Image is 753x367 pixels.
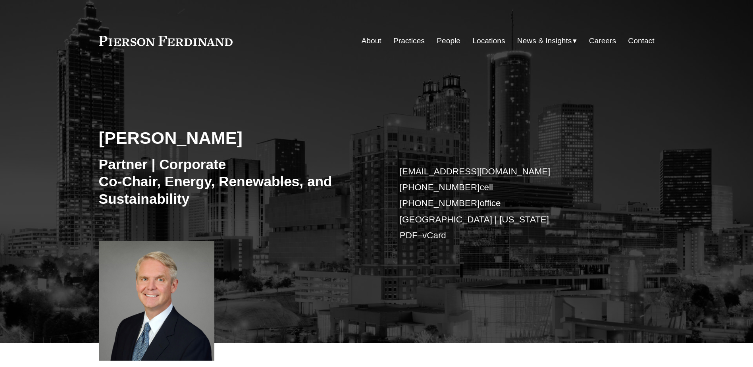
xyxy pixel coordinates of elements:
a: People [437,33,460,48]
a: Contact [628,33,654,48]
a: Practices [393,33,425,48]
span: News & Insights [517,34,572,48]
a: [PHONE_NUMBER] [400,198,480,208]
h3: Partner | Corporate Co-Chair, Energy, Renewables, and Sustainability [99,156,377,208]
a: PDF [400,230,418,240]
a: About [362,33,381,48]
a: vCard [422,230,446,240]
h2: [PERSON_NAME] [99,127,377,148]
p: cell office [GEOGRAPHIC_DATA] | [US_STATE] – [400,164,631,244]
a: [PHONE_NUMBER] [400,182,480,192]
a: folder dropdown [517,33,577,48]
a: Careers [589,33,616,48]
a: [EMAIL_ADDRESS][DOMAIN_NAME] [400,166,550,176]
a: Locations [472,33,505,48]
